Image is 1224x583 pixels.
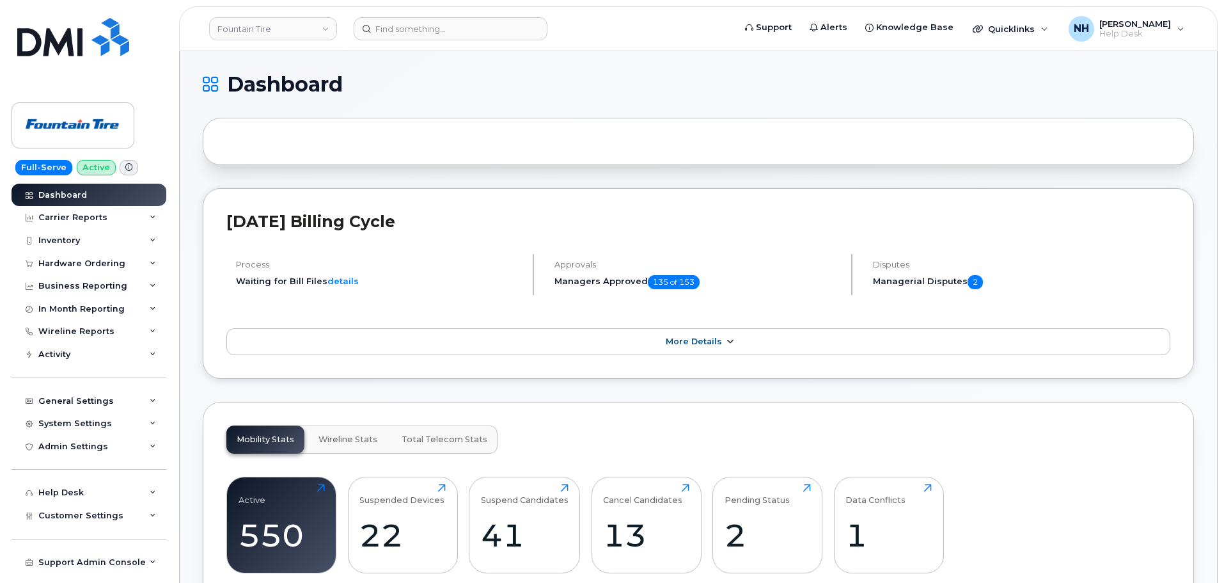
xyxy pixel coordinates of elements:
[648,275,700,289] span: 135 of 153
[666,337,722,346] span: More Details
[359,516,446,554] div: 22
[873,275,1170,289] h5: Managerial Disputes
[603,484,682,505] div: Cancel Candidates
[318,435,377,445] span: Wireline Stats
[845,484,932,566] a: Data Conflicts1
[873,260,1170,269] h4: Disputes
[226,212,1170,231] h2: [DATE] Billing Cycle
[227,75,343,94] span: Dashboard
[1168,527,1214,573] iframe: Messenger Launcher
[481,516,569,554] div: 41
[968,275,983,289] span: 2
[236,260,522,269] h4: Process
[402,435,487,445] span: Total Telecom Stats
[845,516,932,554] div: 1
[603,516,689,554] div: 13
[725,516,811,554] div: 2
[239,484,265,505] div: Active
[327,276,359,286] a: details
[239,484,325,566] a: Active550
[239,516,325,554] div: 550
[359,484,446,566] a: Suspended Devices22
[603,484,689,566] a: Cancel Candidates13
[481,484,569,505] div: Suspend Candidates
[236,275,522,287] li: Waiting for Bill Files
[359,484,444,505] div: Suspended Devices
[725,484,790,505] div: Pending Status
[554,275,840,289] h5: Managers Approved
[845,484,906,505] div: Data Conflicts
[481,484,569,566] a: Suspend Candidates41
[554,260,840,269] h4: Approvals
[725,484,811,566] a: Pending Status2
